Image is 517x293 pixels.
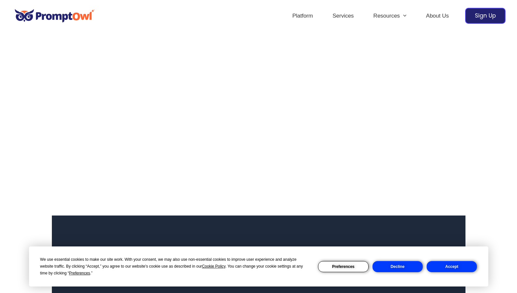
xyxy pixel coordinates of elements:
button: Accept [427,261,477,272]
a: About Us [416,5,459,27]
button: Preferences [318,261,368,272]
a: Platform [282,5,323,27]
button: Decline [373,261,423,272]
a: Services [323,5,363,27]
span: Menu Toggle [400,5,406,27]
a: Sign Up [465,8,506,24]
div: We use essential cookies to make our site work. With your consent, we may also use non-essential ... [40,256,310,277]
span: Preferences [69,271,90,275]
span: Cookie Policy [202,264,225,269]
a: ResourcesMenu Toggle [364,5,416,27]
img: promptowl.ai logo [11,5,98,27]
div: Cookie Consent Prompt [29,246,488,286]
nav: Site Navigation: Header [282,5,459,27]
